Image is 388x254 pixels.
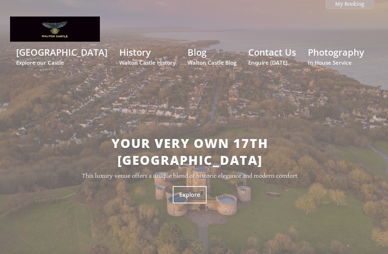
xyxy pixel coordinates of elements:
img: Walton Castle [10,17,100,42]
a: Contact UsEnquire [DATE] [248,46,296,66]
small: Enquire [DATE] [248,59,296,66]
small: Explore our Castle [16,59,107,66]
small: In House Service [308,59,364,66]
a: [GEOGRAPHIC_DATA]Explore our Castle [16,46,107,66]
a: Explore [173,186,207,203]
p: This luxury venue offers a unique blend of historic elegance and modern comfort [46,172,333,180]
a: HistoryWalton Castle History [119,46,176,66]
small: Walton Castle Blog [188,59,236,66]
a: PhotographyIn House Service [308,46,364,66]
small: Walton Castle History [119,59,176,66]
h2: Your very own 17th [GEOGRAPHIC_DATA] [46,135,333,168]
a: BlogWalton Castle Blog [188,46,236,66]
